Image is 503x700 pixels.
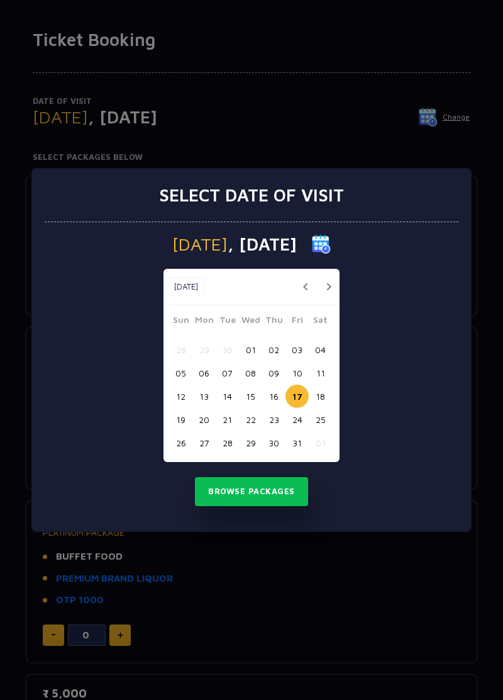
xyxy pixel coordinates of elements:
span: Wed [239,313,262,330]
button: 04 [309,338,332,361]
span: Thu [262,313,285,330]
button: 16 [262,385,285,408]
button: 23 [262,408,285,431]
button: [DATE] [167,278,205,296]
button: 13 [192,385,216,408]
button: 29 [192,338,216,361]
span: Mon [192,313,216,330]
span: Tue [216,313,239,330]
img: calender icon [312,235,331,254]
button: 05 [169,361,192,385]
button: 17 [285,385,309,408]
span: [DATE] [172,235,228,253]
span: Fri [285,313,309,330]
button: 09 [262,361,285,385]
button: 11 [309,361,332,385]
button: 21 [216,408,239,431]
button: 08 [239,361,262,385]
button: 06 [192,361,216,385]
h3: Select date of visit [159,184,344,206]
button: 01 [239,338,262,361]
button: 12 [169,385,192,408]
button: 25 [309,408,332,431]
button: 18 [309,385,332,408]
button: 01 [309,431,332,454]
button: 07 [216,361,239,385]
button: 30 [262,431,285,454]
button: 20 [192,408,216,431]
button: 28 [169,338,192,361]
button: 02 [262,338,285,361]
span: Sun [169,313,192,330]
button: 15 [239,385,262,408]
button: 30 [216,338,239,361]
span: , [DATE] [228,235,297,253]
button: 03 [285,338,309,361]
button: 31 [285,431,309,454]
button: Browse Packages [195,477,308,506]
button: 26 [169,431,192,454]
button: 24 [285,408,309,431]
button: 27 [192,431,216,454]
button: 28 [216,431,239,454]
button: 14 [216,385,239,408]
button: 29 [239,431,262,454]
span: Sat [309,313,332,330]
button: 19 [169,408,192,431]
button: 10 [285,361,309,385]
button: 22 [239,408,262,431]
